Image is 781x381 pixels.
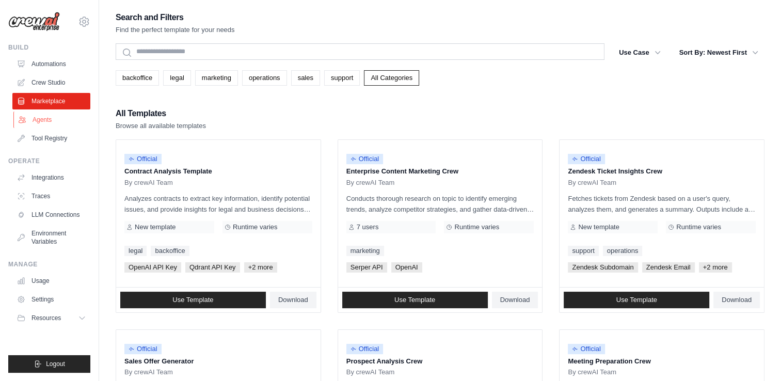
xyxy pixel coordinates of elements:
[357,223,379,231] span: 7 users
[364,70,419,86] a: All Categories
[124,356,312,367] p: Sales Offer Generator
[568,246,598,256] a: support
[324,70,360,86] a: support
[568,262,637,273] span: Zendesk Subdomain
[568,344,605,354] span: Official
[12,93,90,109] a: Marketplace
[195,70,238,86] a: marketing
[12,74,90,91] a: Crew Studio
[12,56,90,72] a: Automations
[124,262,181,273] span: OpenAI API Key
[12,291,90,308] a: Settings
[568,356,756,367] p: Meeting Preparation Crew
[346,368,395,376] span: By crewAI Team
[568,179,616,187] span: By crewAI Team
[8,157,90,165] div: Operate
[185,262,240,273] span: Qdrant API Key
[120,292,266,308] a: Use Template
[8,12,60,31] img: Logo
[722,296,752,304] span: Download
[12,310,90,326] button: Resources
[642,262,695,273] span: Zendesk Email
[342,292,488,308] a: Use Template
[124,193,312,215] p: Analyzes contracts to extract key information, identify potential issues, and provide insights fo...
[124,368,173,376] span: By crewAI Team
[12,225,90,250] a: Environment Variables
[492,292,538,308] a: Download
[391,262,422,273] span: OpenAI
[346,344,384,354] span: Official
[233,223,278,231] span: Runtime varies
[116,25,235,35] p: Find the perfect template for your needs
[124,344,162,354] span: Official
[163,70,190,86] a: legal
[8,43,90,52] div: Build
[31,314,61,322] span: Resources
[346,179,395,187] span: By crewAI Team
[291,70,320,86] a: sales
[713,292,760,308] a: Download
[116,121,206,131] p: Browse all available templates
[124,166,312,177] p: Contract Analysis Template
[124,154,162,164] span: Official
[135,223,176,231] span: New template
[568,166,756,177] p: Zendesk Ticket Insights Crew
[278,296,308,304] span: Download
[568,154,605,164] span: Official
[12,169,90,186] a: Integrations
[346,246,384,256] a: marketing
[151,246,189,256] a: backoffice
[578,223,619,231] span: New template
[346,154,384,164] span: Official
[12,273,90,289] a: Usage
[616,296,657,304] span: Use Template
[270,292,316,308] a: Download
[12,130,90,147] a: Tool Registry
[116,106,206,121] h2: All Templates
[12,207,90,223] a: LLM Connections
[46,360,65,368] span: Logout
[500,296,530,304] span: Download
[568,193,756,215] p: Fetches tickets from Zendesk based on a user's query, analyzes them, and generates a summary. Out...
[676,223,721,231] span: Runtime varies
[124,246,147,256] a: legal
[116,70,159,86] a: backoffice
[244,262,277,273] span: +2 more
[613,43,667,62] button: Use Case
[564,292,709,308] a: Use Template
[242,70,287,86] a: operations
[454,223,499,231] span: Runtime varies
[603,246,643,256] a: operations
[116,10,235,25] h2: Search and Filters
[172,296,213,304] span: Use Template
[8,355,90,373] button: Logout
[124,179,173,187] span: By crewAI Team
[699,262,732,273] span: +2 more
[346,356,534,367] p: Prospect Analysis Crew
[568,368,616,376] span: By crewAI Team
[346,193,534,215] p: Conducts thorough research on topic to identify emerging trends, analyze competitor strategies, a...
[13,112,91,128] a: Agents
[394,296,435,304] span: Use Template
[673,43,764,62] button: Sort By: Newest First
[12,188,90,204] a: Traces
[346,262,387,273] span: Serper API
[346,166,534,177] p: Enterprise Content Marketing Crew
[8,260,90,268] div: Manage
